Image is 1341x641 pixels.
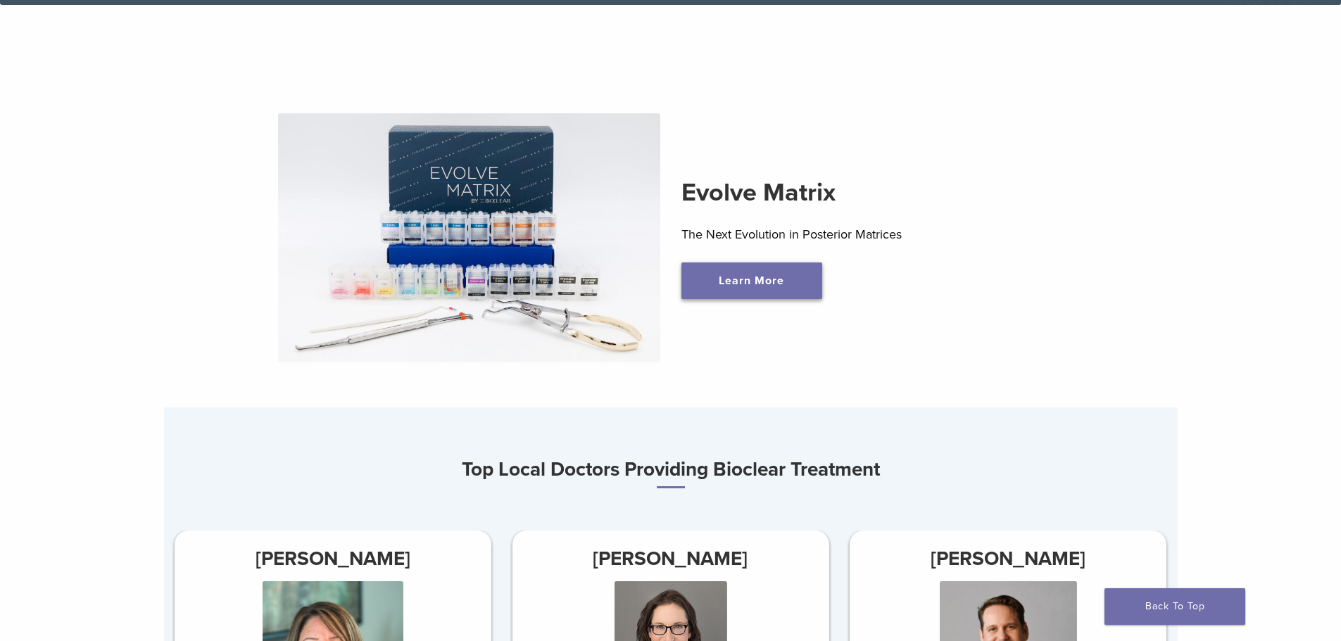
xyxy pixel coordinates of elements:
[681,224,1064,245] p: The Next Evolution in Posterior Matrices
[164,452,1178,488] h3: Top Local Doctors Providing Bioclear Treatment
[1104,588,1245,625] a: Back To Top
[850,542,1166,576] h3: [PERSON_NAME]
[278,113,660,362] img: Evolve Matrix
[175,542,491,576] h3: [PERSON_NAME]
[512,542,829,576] h3: [PERSON_NAME]
[681,176,1064,210] h2: Evolve Matrix
[681,262,822,299] a: Learn More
